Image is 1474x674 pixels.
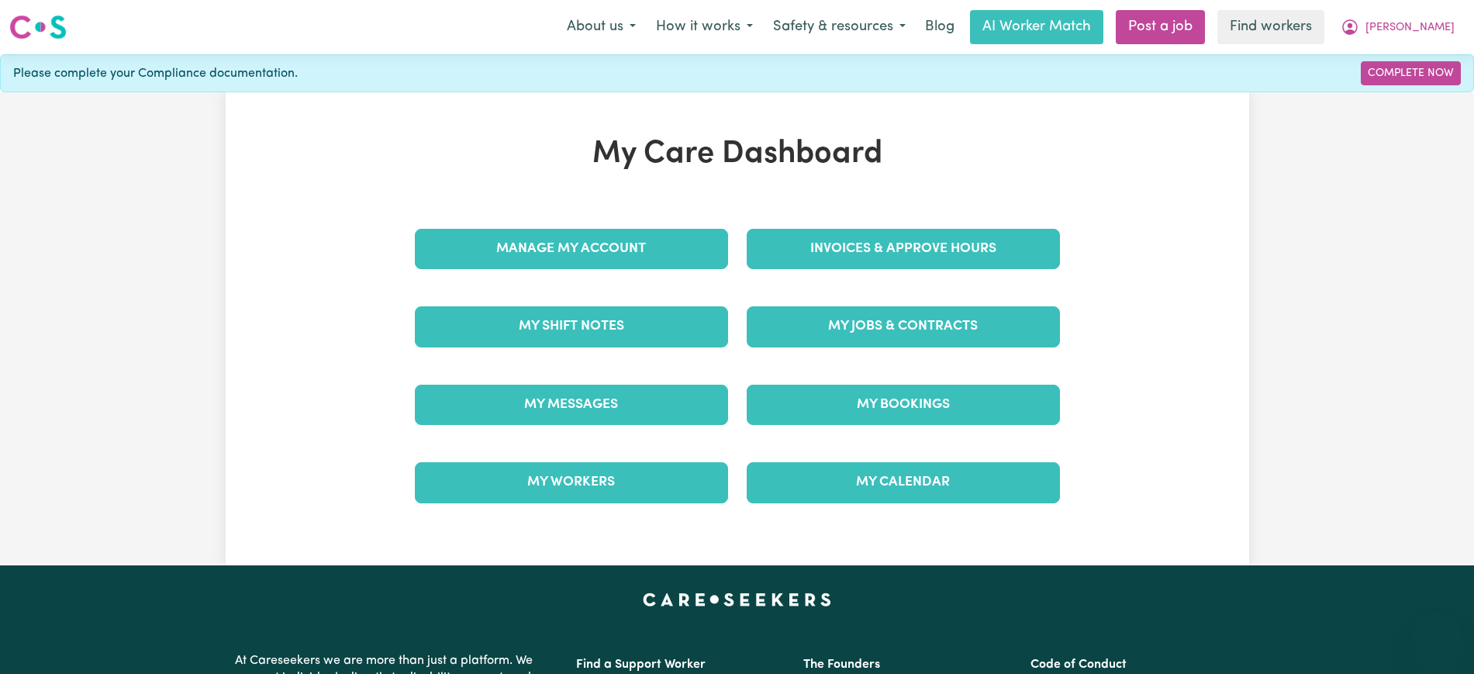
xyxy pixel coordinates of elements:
[646,11,763,43] button: How it works
[415,306,728,347] a: My Shift Notes
[970,10,1103,44] a: AI Worker Match
[747,229,1060,269] a: Invoices & Approve Hours
[9,13,67,41] img: Careseekers logo
[13,64,298,83] span: Please complete your Compliance documentation.
[415,229,728,269] a: Manage My Account
[747,462,1060,503] a: My Calendar
[747,306,1060,347] a: My Jobs & Contracts
[1116,10,1205,44] a: Post a job
[415,385,728,425] a: My Messages
[1331,11,1465,43] button: My Account
[1030,658,1127,671] a: Code of Conduct
[747,385,1060,425] a: My Bookings
[916,10,964,44] a: Blog
[1365,19,1455,36] span: [PERSON_NAME]
[643,593,831,606] a: Careseekers home page
[415,462,728,503] a: My Workers
[1361,61,1461,85] a: Complete Now
[9,9,67,45] a: Careseekers logo
[1217,10,1324,44] a: Find workers
[406,136,1069,173] h1: My Care Dashboard
[803,658,880,671] a: The Founders
[763,11,916,43] button: Safety & resources
[576,658,706,671] a: Find a Support Worker
[557,11,646,43] button: About us
[1412,612,1462,662] iframe: Button to launch messaging window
